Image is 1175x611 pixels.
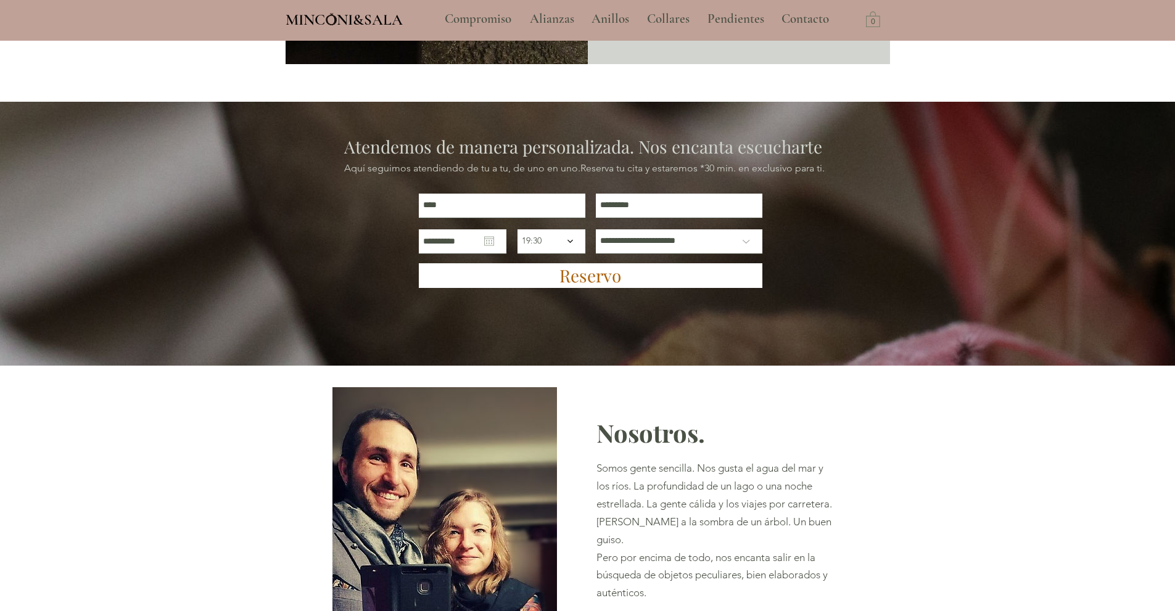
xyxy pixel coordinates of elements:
[326,13,337,25] img: Minconi Sala
[596,459,835,549] p: Somos gente sencilla. Nos gusta el agua del mar y los ríos. La profundidad de un lago o una noche...
[701,4,770,35] p: Pendientes
[871,18,875,27] text: 0
[521,4,582,35] a: Alianzas
[411,4,863,35] nav: Sitio
[866,10,880,27] a: Carrito con 0 ítems
[638,4,698,35] a: Collares
[775,4,835,35] p: Contacto
[344,162,580,174] span: Aquí seguimos atendiendo de tu a tu, de uno en uno.
[596,549,835,602] p: Pero por encima de todo, nos encanta salir en la búsqueda de objetos peculiares, bien elaborados ...
[344,135,822,158] span: Atendemos de manera personalizada. Nos encanta escucharte
[559,263,621,287] span: Reservo
[585,4,635,35] p: Anillos
[582,4,638,35] a: Anillos
[596,416,827,450] h1: Nosotros.
[484,236,494,246] button: Abrir calendario
[286,8,403,28] a: MINCONI&SALA
[439,4,517,35] p: Compromiso
[698,4,772,35] a: Pendientes
[524,4,580,35] p: Alianzas
[419,263,762,288] button: Reservo
[641,4,696,35] p: Collares
[772,4,839,35] a: Contacto
[286,10,403,29] span: MINCONI&SALA
[435,4,521,35] a: Compromiso
[580,162,825,174] span: Reserva tu cita y estaremos *30 min. en exclusivo para ti.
